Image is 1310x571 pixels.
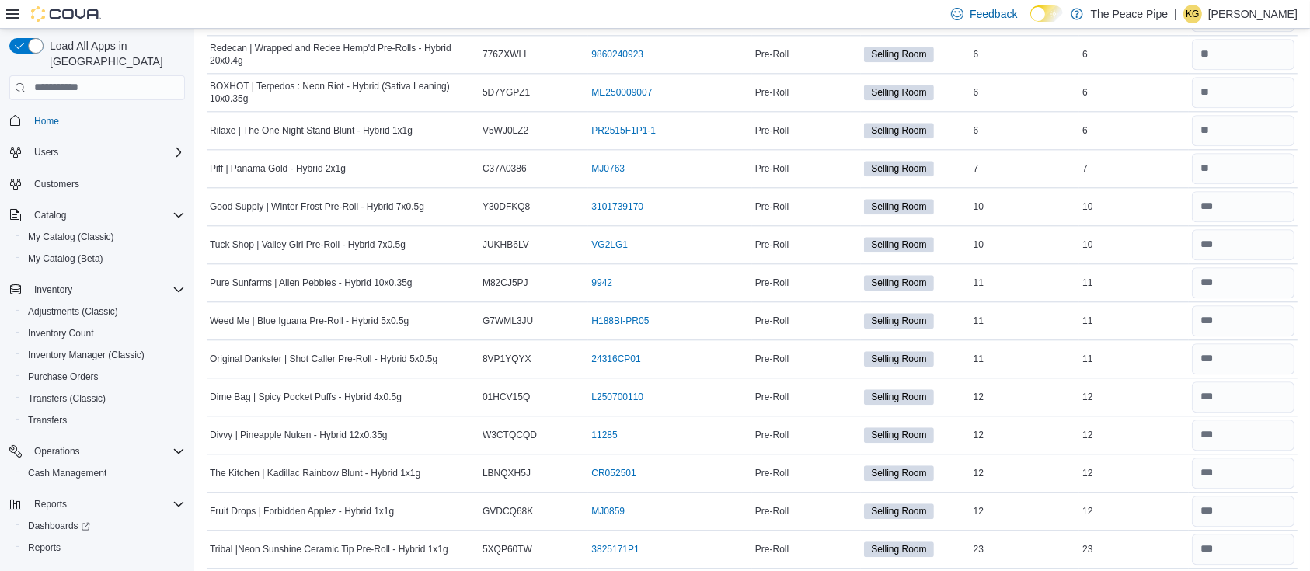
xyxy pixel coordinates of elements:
[871,352,926,366] span: Selling Room
[970,121,1079,140] div: 6
[970,45,1079,64] div: 6
[22,389,112,408] a: Transfers (Classic)
[1079,350,1188,368] div: 11
[1079,540,1188,559] div: 23
[871,542,926,556] span: Selling Room
[864,123,933,138] span: Selling Room
[871,162,926,176] span: Selling Room
[28,371,99,383] span: Purchase Orders
[871,124,926,138] span: Selling Room
[970,502,1079,521] div: 12
[16,388,191,409] button: Transfers (Classic)
[1079,388,1188,406] div: 12
[1079,159,1188,178] div: 7
[28,495,185,514] span: Reports
[3,279,191,301] button: Inventory
[483,86,530,99] span: 5D7YGPZ1
[210,124,413,137] span: Rilaxe | The One Night Stand Blunt - Hybrid 1x1g
[1079,502,1188,521] div: 12
[1079,426,1188,444] div: 12
[210,80,476,105] span: BOXHOT | Terpedos : Neon Riot - Hybrid (Sativa Leaning) 10x0.35g
[44,38,185,69] span: Load All Apps in [GEOGRAPHIC_DATA]
[871,200,926,214] span: Selling Room
[483,543,532,555] span: 5XQP60TW
[871,238,926,252] span: Selling Room
[22,411,185,430] span: Transfers
[210,315,409,327] span: Weed Me | Blue Iguana Pre-Roll - Hybrid 5x0.5g
[210,162,346,175] span: Piff | Panama Gold - Hybrid 2x1g
[28,143,185,162] span: Users
[22,228,185,246] span: My Catalog (Classic)
[16,515,191,537] a: Dashboards
[970,464,1079,482] div: 12
[22,464,185,482] span: Cash Management
[871,390,926,404] span: Selling Room
[28,206,72,225] button: Catalog
[871,314,926,328] span: Selling Room
[16,344,191,366] button: Inventory Manager (Classic)
[755,86,789,99] span: Pre-Roll
[755,429,789,441] span: Pre-Roll
[871,428,926,442] span: Selling Room
[970,312,1079,330] div: 11
[1030,22,1031,23] span: Dark Mode
[1079,197,1188,216] div: 10
[970,159,1079,178] div: 7
[1186,5,1199,23] span: KG
[483,505,533,517] span: GVDCQ68K
[755,315,789,327] span: Pre-Roll
[22,389,185,408] span: Transfers (Classic)
[210,277,413,289] span: Pure Sunfarms | Alien Pebbles - Hybrid 10x0.35g
[3,141,191,163] button: Users
[1091,5,1169,23] p: The Peace Pipe
[864,275,933,291] span: Selling Room
[210,238,406,251] span: Tuck Shop | Valley Girl Pre-Roll - Hybrid 7x0.5g
[28,206,185,225] span: Catalog
[28,327,94,339] span: Inventory Count
[755,48,789,61] span: Pre-Roll
[1030,5,1063,22] input: Dark Mode
[970,273,1079,292] div: 11
[34,498,67,510] span: Reports
[755,505,789,517] span: Pre-Roll
[16,226,191,248] button: My Catalog (Classic)
[970,197,1079,216] div: 10
[970,426,1079,444] div: 12
[1079,273,1188,292] div: 11
[3,440,191,462] button: Operations
[28,280,185,299] span: Inventory
[16,366,191,388] button: Purchase Orders
[22,346,185,364] span: Inventory Manager (Classic)
[864,389,933,405] span: Selling Room
[871,466,926,480] span: Selling Room
[28,305,118,318] span: Adjustments (Classic)
[210,353,437,365] span: Original Dankster | Shot Caller Pre-Roll - Hybrid 5x0.5g
[210,505,394,517] span: Fruit Drops | Forbidden Applez - Hybrid 1x1g
[864,465,933,481] span: Selling Room
[1183,5,1202,23] div: Khushi Gajeeban
[3,493,191,515] button: Reports
[34,115,59,127] span: Home
[591,238,628,251] a: VG2LG1
[16,462,191,484] button: Cash Management
[1079,464,1188,482] div: 12
[1079,83,1188,102] div: 6
[864,85,933,100] span: Selling Room
[483,429,537,441] span: W3CTQCQD
[483,277,528,289] span: M82CJ5PJ
[864,427,933,443] span: Selling Room
[755,391,789,403] span: Pre-Roll
[755,467,789,479] span: Pre-Roll
[755,200,789,213] span: Pre-Roll
[591,543,639,555] a: 3825171P1
[970,540,1079,559] div: 23
[210,200,424,213] span: Good Supply | Winter Frost Pre-Roll - Hybrid 7x0.5g
[22,228,120,246] a: My Catalog (Classic)
[871,47,926,61] span: Selling Room
[970,350,1079,368] div: 11
[210,42,476,67] span: Redecan | Wrapped and Redee Hemp'd Pre-Rolls - Hybrid 20x0.4g
[16,248,191,270] button: My Catalog (Beta)
[16,322,191,344] button: Inventory Count
[28,442,86,461] button: Operations
[16,537,191,559] button: Reports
